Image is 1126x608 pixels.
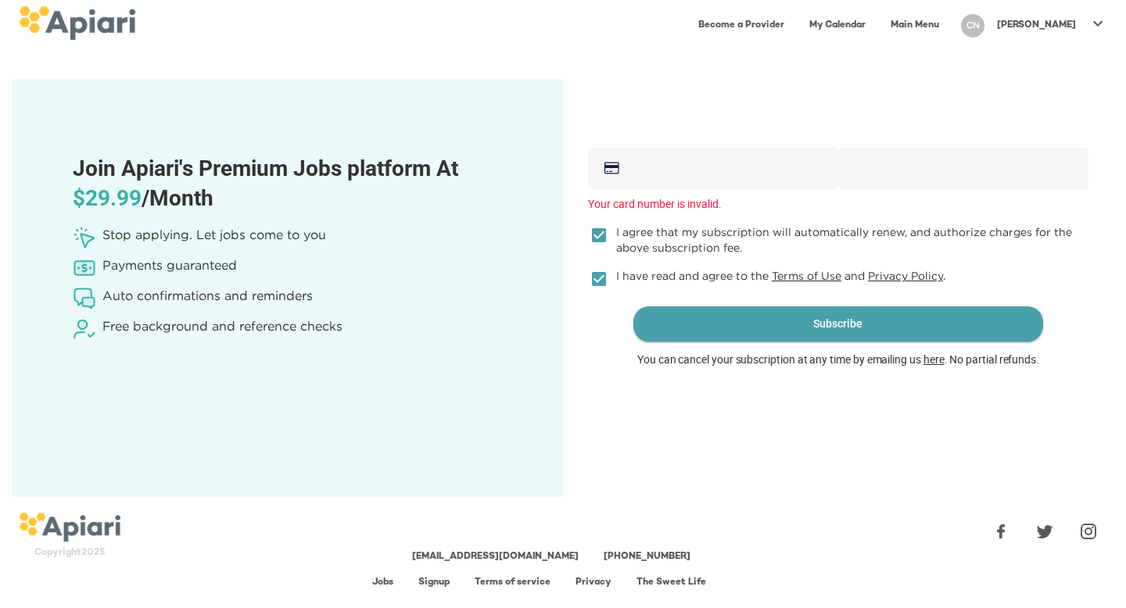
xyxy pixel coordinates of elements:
span: I have read and agree to the and . [616,268,945,284]
img: logo [19,513,120,542]
p: Your card number is invalid. [588,195,1088,212]
a: here [923,352,945,367]
a: The Sweet Life [637,578,706,588]
a: Privacy Policy [868,270,943,281]
div: Copyright 2025 [19,546,120,560]
p: [PERSON_NAME] [997,19,1076,32]
p: You can cancel your subscription at any time by emailing us . No partial refunds. [633,352,1044,367]
span: I agree that my subscription will automatically renew, and authorize charges for the above subscr... [616,224,1088,256]
img: logo [19,6,135,40]
iframe: Secure expiration date input frame [855,161,947,176]
p: Free background and reference checks [102,317,342,335]
a: Jobs [372,578,393,588]
p: Payments guaranteed [102,256,237,274]
iframe: Secure card number input frame [626,161,822,176]
a: Signup [418,578,450,588]
a: My Calendar [800,9,875,41]
a: Terms of Use [772,270,841,281]
h5: Join Apiari's Premium Jobs platform At /Month [73,154,503,213]
div: CN [961,14,984,38]
p: Auto confirmations and reminders [102,286,313,305]
a: Main Menu [881,9,948,41]
a: [EMAIL_ADDRESS][DOMAIN_NAME] [412,552,579,562]
span: $29.99 [73,185,142,211]
a: Become a Provider [689,9,794,41]
iframe: Secure CVC input frame [980,161,1072,176]
button: Subscribe [633,306,1044,342]
a: Terms of service [475,578,550,588]
a: Privacy [576,578,611,588]
div: [PHONE_NUMBER] [604,550,690,563]
p: Stop applying. Let jobs come to you [102,225,326,244]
